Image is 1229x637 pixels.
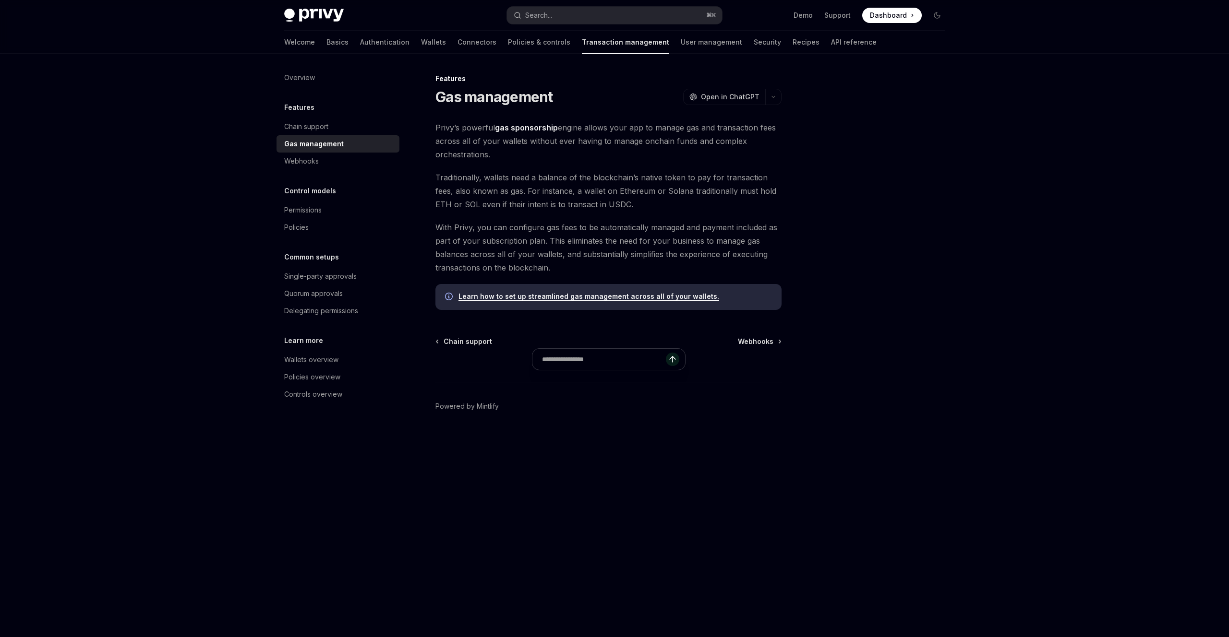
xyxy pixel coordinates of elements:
a: Policies [277,219,399,236]
div: Webhooks [284,155,319,167]
div: Policies [284,222,309,233]
strong: gas sponsorship [495,123,558,132]
h5: Control models [284,185,336,197]
div: Single-party approvals [284,271,357,282]
h5: Features [284,102,314,113]
img: dark logo [284,9,344,22]
svg: Info [445,293,455,302]
div: Overview [284,72,315,83]
span: With Privy, you can configure gas fees to be automatically managed and payment included as part o... [435,221,782,274]
div: Features [435,74,782,83]
a: Wallets overview [277,351,399,368]
span: Privy’s powerful engine allows your app to manage gas and transaction fees across all of your wal... [435,121,782,161]
a: Learn how to set up streamlined gas management across all of your wallets. [458,292,719,301]
a: Security [754,31,781,54]
a: Overview [277,69,399,86]
button: Send message [666,353,679,366]
a: Support [824,11,851,20]
a: Chain support [436,337,492,346]
div: Gas management [284,138,344,150]
a: Permissions [277,201,399,219]
a: Recipes [793,31,819,54]
a: Basics [326,31,349,54]
a: Chain support [277,118,399,135]
span: Traditionally, wallets need a balance of the blockchain’s native token to pay for transaction fee... [435,171,782,211]
h1: Gas management [435,88,553,106]
a: Transaction management [582,31,669,54]
a: Webhooks [738,337,781,346]
h5: Learn more [284,335,323,346]
span: Dashboard [870,11,907,20]
a: Welcome [284,31,315,54]
a: Quorum approvals [277,285,399,302]
a: Dashboard [862,8,922,23]
span: Webhooks [738,337,773,346]
a: Authentication [360,31,410,54]
a: Policies & controls [508,31,570,54]
div: Permissions [284,204,322,216]
a: Delegating permissions [277,302,399,319]
a: Gas management [277,135,399,153]
a: User management [681,31,742,54]
div: Controls overview [284,389,342,400]
button: Toggle dark mode [929,8,945,23]
a: Connectors [458,31,496,54]
span: Open in ChatGPT [701,92,759,102]
div: Policies overview [284,371,340,383]
a: Wallets [421,31,446,54]
div: Delegating permissions [284,305,358,317]
button: Open in ChatGPT [683,89,765,105]
a: Demo [794,11,813,20]
div: Wallets overview [284,354,338,366]
div: Chain support [284,121,328,132]
span: Chain support [444,337,492,346]
div: Search... [525,10,552,21]
a: Powered by Mintlify [435,401,499,411]
a: Webhooks [277,153,399,170]
div: Quorum approvals [284,288,343,299]
a: Controls overview [277,386,399,403]
a: API reference [831,31,877,54]
span: ⌘ K [706,12,716,19]
button: Search...⌘K [507,7,722,24]
a: Policies overview [277,368,399,386]
a: Single-party approvals [277,268,399,285]
h5: Common setups [284,251,339,263]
